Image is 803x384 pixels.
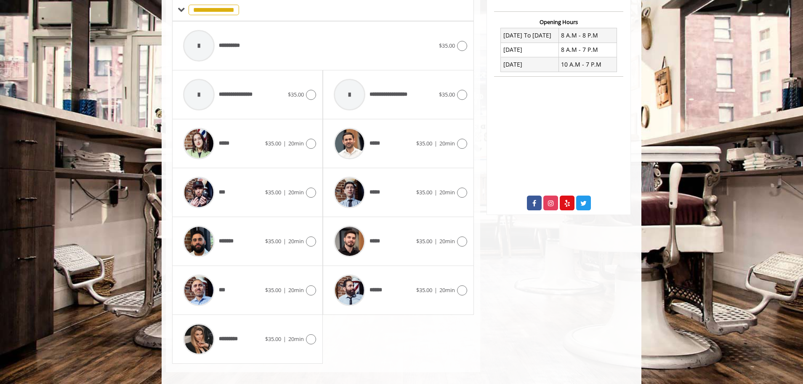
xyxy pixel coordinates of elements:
[501,28,559,43] td: [DATE] To [DATE]
[501,43,559,57] td: [DATE]
[283,335,286,343] span: |
[439,286,455,294] span: 20min
[265,188,281,196] span: $35.00
[558,43,617,57] td: 8 A.M - 7 P.M
[265,140,281,147] span: $35.00
[288,286,304,294] span: 20min
[288,140,304,147] span: 20min
[416,286,432,294] span: $35.00
[439,188,455,196] span: 20min
[558,57,617,72] td: 10 A.M - 7 P.M
[283,286,286,294] span: |
[283,140,286,147] span: |
[439,91,455,98] span: $35.00
[265,237,281,245] span: $35.00
[283,188,286,196] span: |
[434,140,437,147] span: |
[265,286,281,294] span: $35.00
[416,140,432,147] span: $35.00
[416,237,432,245] span: $35.00
[558,28,617,43] td: 8 A.M - 8 P.M
[265,335,281,343] span: $35.00
[288,188,304,196] span: 20min
[283,237,286,245] span: |
[434,237,437,245] span: |
[439,42,455,49] span: $35.00
[501,57,559,72] td: [DATE]
[494,19,623,25] h3: Opening Hours
[434,188,437,196] span: |
[439,237,455,245] span: 20min
[288,91,304,98] span: $35.00
[288,335,304,343] span: 20min
[434,286,437,294] span: |
[439,140,455,147] span: 20min
[416,188,432,196] span: $35.00
[288,237,304,245] span: 20min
